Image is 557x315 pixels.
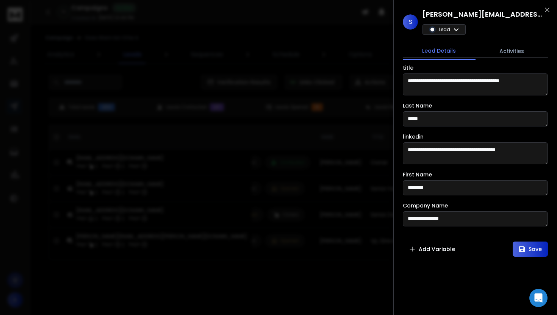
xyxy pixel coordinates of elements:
p: Lead [439,27,450,33]
label: First Name [403,172,432,177]
button: Activities [476,43,548,59]
div: Open Intercom Messenger [529,289,548,307]
label: Company Name [403,203,448,208]
button: Save [513,242,548,257]
button: Lead Details [403,42,476,60]
h1: [PERSON_NAME][EMAIL_ADDRESS][PERSON_NAME][DOMAIN_NAME] [422,9,544,20]
span: S [403,14,418,30]
button: Add Variable [403,242,461,257]
label: title [403,65,413,70]
label: linkedin [403,134,424,139]
label: Last Name [403,103,432,108]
